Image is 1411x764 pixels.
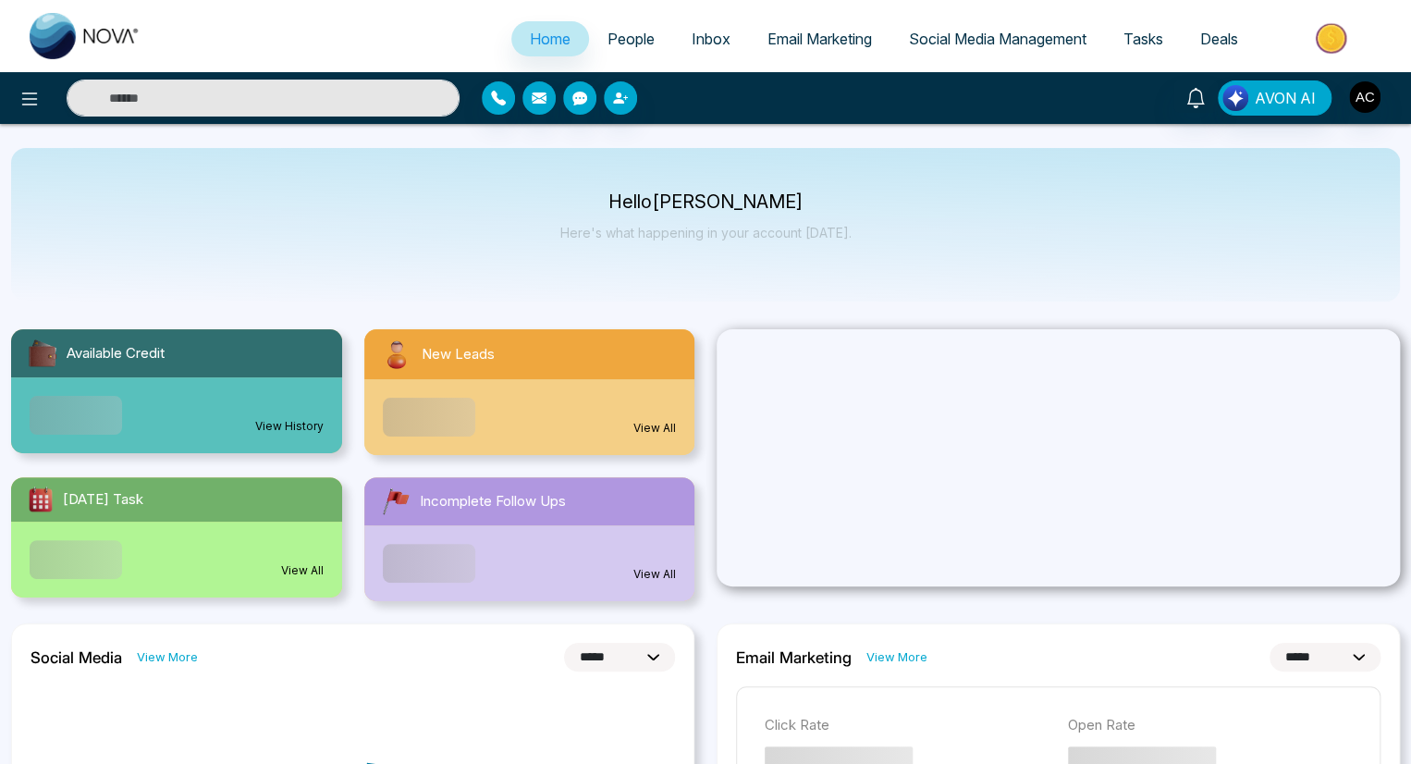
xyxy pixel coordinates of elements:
img: todayTask.svg [26,485,55,514]
p: Click Rate [765,715,1049,736]
img: availableCredit.svg [26,337,59,370]
span: [DATE] Task [63,489,143,511]
img: newLeads.svg [379,337,414,372]
p: Here's what happening in your account [DATE]. [560,225,852,240]
span: AVON AI [1255,87,1316,109]
span: Available Credit [67,343,165,364]
span: Home [530,30,571,48]
span: Deals [1200,30,1238,48]
img: followUps.svg [379,485,412,518]
a: Deals [1182,21,1257,56]
a: View All [281,562,324,579]
a: New LeadsView All [353,329,706,455]
p: Open Rate [1068,715,1353,736]
a: View All [633,566,676,583]
a: Social Media Management [890,21,1105,56]
span: New Leads [422,344,495,365]
span: People [607,30,655,48]
h2: Email Marketing [736,648,852,667]
a: Home [511,21,589,56]
span: Email Marketing [767,30,872,48]
p: Hello [PERSON_NAME] [560,194,852,210]
a: Email Marketing [749,21,890,56]
a: View More [137,648,198,666]
img: Market-place.gif [1266,18,1400,59]
a: Tasks [1105,21,1182,56]
button: AVON AI [1218,80,1331,116]
a: View More [866,648,927,666]
img: User Avatar [1349,81,1380,113]
a: View History [255,418,324,435]
span: Tasks [1123,30,1163,48]
img: Lead Flow [1222,85,1248,111]
a: People [589,21,673,56]
span: Social Media Management [909,30,1086,48]
a: Inbox [673,21,749,56]
a: View All [633,420,676,437]
img: Nova CRM Logo [30,13,141,59]
span: Inbox [692,30,730,48]
h2: Social Media [31,648,122,667]
span: Incomplete Follow Ups [420,491,566,512]
a: Incomplete Follow UpsView All [353,477,706,601]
